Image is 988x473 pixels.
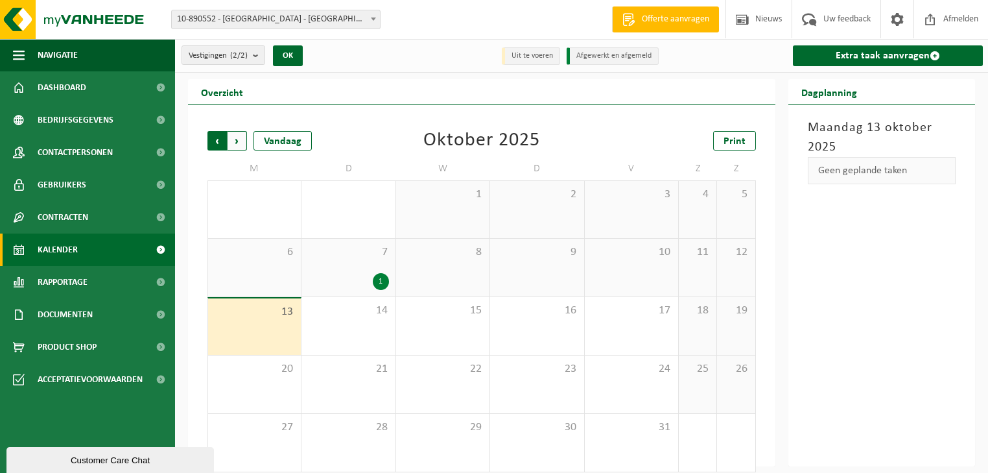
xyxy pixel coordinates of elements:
[38,104,113,136] span: Bedrijfsgegevens
[172,10,380,29] span: 10-890552 - BUMACO - NAZARETH
[38,266,88,298] span: Rapportage
[273,45,303,66] button: OK
[591,304,672,318] span: 17
[679,157,717,180] td: Z
[808,157,956,184] div: Geen geplande taken
[207,131,227,151] span: Vorige
[6,444,217,473] iframe: chat widget
[38,363,143,396] span: Acceptatievoorwaarden
[685,188,710,202] span: 4
[502,47,560,65] li: Uit te voeren
[308,362,388,376] span: 21
[189,46,248,66] span: Vestigingen
[685,245,710,260] span: 11
[188,79,256,104] h2: Overzicht
[723,362,748,376] span: 26
[717,157,755,180] td: Z
[38,169,86,201] span: Gebruikers
[38,331,97,363] span: Product Shop
[215,305,294,319] span: 13
[713,131,756,151] a: Print
[396,157,490,180] td: W
[38,201,88,234] span: Contracten
[612,6,719,32] a: Offerte aanvragen
[215,362,294,376] span: 20
[403,245,483,260] span: 8
[723,245,748,260] span: 12
[591,188,672,202] span: 3
[403,188,483,202] span: 1
[215,245,294,260] span: 6
[38,298,93,331] span: Documenten
[497,304,577,318] span: 16
[591,362,672,376] span: 24
[793,45,983,66] a: Extra taak aanvragen
[497,188,577,202] span: 2
[723,188,748,202] span: 5
[228,131,247,151] span: Volgende
[38,39,78,71] span: Navigatie
[182,45,265,65] button: Vestigingen(2/2)
[215,420,294,435] span: 27
[373,273,389,290] div: 1
[639,13,712,26] span: Offerte aanvragen
[171,10,381,29] span: 10-890552 - BUMACO - NAZARETH
[253,131,312,151] div: Vandaag
[38,136,113,169] span: Contactpersonen
[497,420,577,435] span: 30
[308,304,388,318] span: 14
[38,234,78,266] span: Kalender
[207,157,301,180] td: M
[308,420,388,435] span: 28
[585,157,679,180] td: V
[403,420,483,435] span: 29
[403,362,483,376] span: 22
[308,245,388,260] span: 7
[423,131,540,151] div: Oktober 2025
[723,136,746,147] span: Print
[591,420,672,435] span: 31
[591,245,672,260] span: 10
[230,51,248,60] count: (2/2)
[497,362,577,376] span: 23
[403,304,483,318] span: 15
[567,47,659,65] li: Afgewerkt en afgemeld
[497,245,577,260] span: 9
[38,71,86,104] span: Dashboard
[685,304,710,318] span: 18
[788,79,870,104] h2: Dagplanning
[808,118,956,157] h3: Maandag 13 oktober 2025
[301,157,395,180] td: D
[723,304,748,318] span: 19
[490,157,584,180] td: D
[685,362,710,376] span: 25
